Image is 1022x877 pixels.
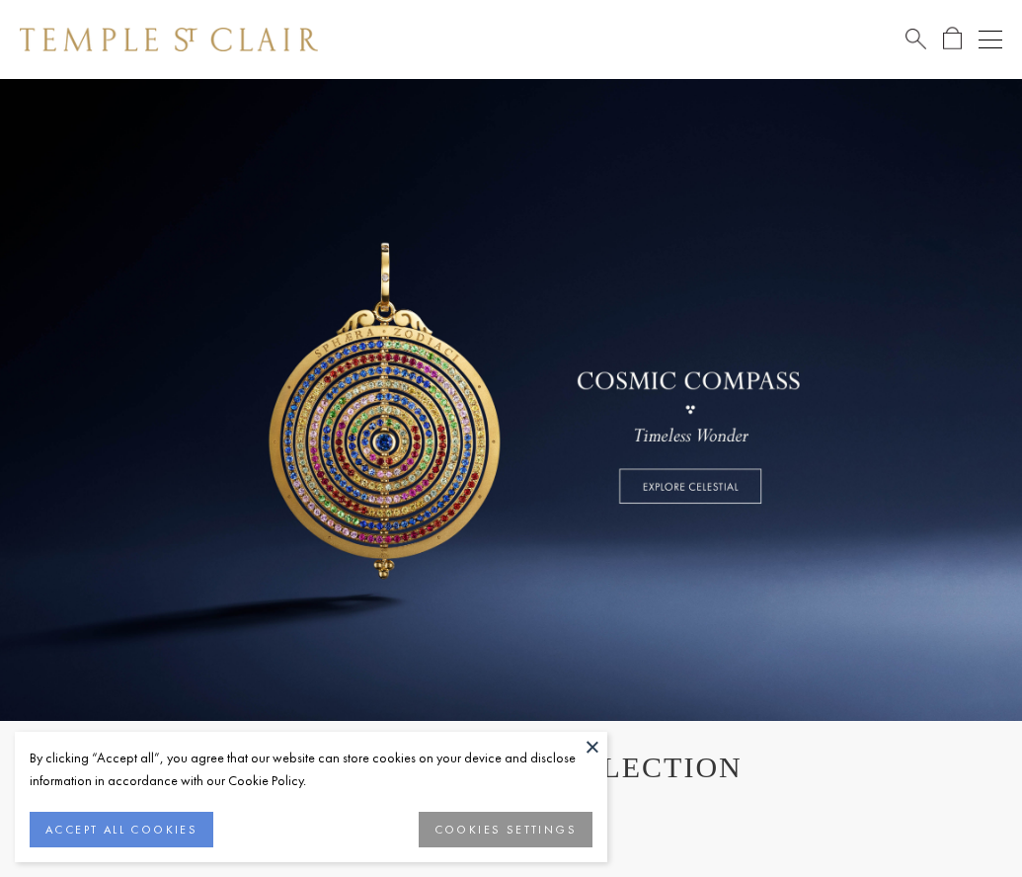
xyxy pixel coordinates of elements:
[20,28,318,51] img: Temple St. Clair
[30,812,213,847] button: ACCEPT ALL COOKIES
[905,27,926,51] a: Search
[30,747,592,792] div: By clicking “Accept all”, you agree that our website can store cookies on your device and disclos...
[979,28,1002,51] button: Open navigation
[419,812,592,847] button: COOKIES SETTINGS
[943,27,962,51] a: Open Shopping Bag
